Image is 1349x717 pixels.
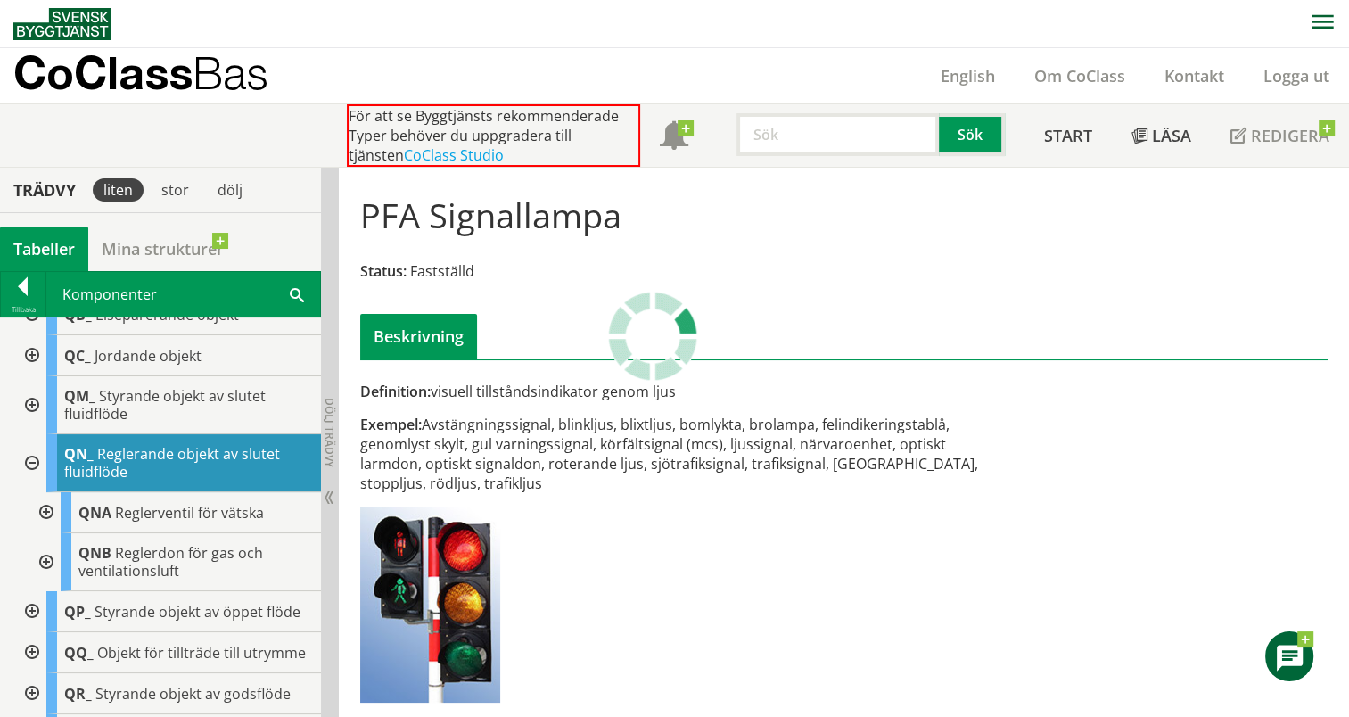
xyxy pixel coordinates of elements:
[14,632,321,673] div: Gå till informationssidan för CoClass Studio
[95,684,291,704] span: Styrande objekt av godsflöde
[360,415,422,434] span: Exempel:
[14,591,321,632] div: Gå till informationssidan för CoClass Studio
[1152,125,1191,146] span: Läsa
[404,145,504,165] a: CoClass Studio
[78,543,111,563] span: QNB
[1244,65,1349,87] a: Logga ut
[608,292,697,381] img: Laddar
[64,643,94,663] span: QQ_
[64,444,280,482] span: Reglerande objekt av slutet fluidflöde
[97,643,306,663] span: Objekt för tillträde till utrymme
[14,673,321,714] div: Gå till informationssidan för CoClass Studio
[13,48,307,103] a: CoClassBas
[93,178,144,202] div: liten
[46,272,320,317] div: Komponenter
[1145,65,1244,87] a: Kontakt
[1211,104,1349,167] a: Redigera
[95,602,300,622] span: Styrande objekt av öppet flöde
[347,104,640,167] div: För att se Byggtjänsts rekommenderade Typer behöver du uppgradera till tjänsten
[64,602,91,622] span: QP_
[207,178,253,202] div: dölj
[660,123,688,152] span: Notifikationer
[78,503,111,523] span: QNA
[14,335,321,376] div: Gå till informationssidan för CoClass Studio
[64,444,94,464] span: QN_
[115,503,264,523] span: Reglerventil för vätska
[360,314,477,358] div: Beskrivning
[360,195,621,235] h1: PFA Signallampa
[64,386,266,424] span: Styrande objekt av slutet fluidflöde
[290,284,304,303] span: Sök i tabellen
[410,261,474,281] span: Fastställd
[78,543,263,581] span: Reglerdon för gas och ventilationsluft
[360,415,998,493] div: Avstängningssignal, blinkljus, blixtljus, bomlykta, brolampa, felindikeringstablå, genomlyst skyl...
[151,178,200,202] div: stor
[360,382,431,401] span: Definition:
[360,261,407,281] span: Status:
[193,46,268,99] span: Bas
[360,507,500,703] img: pfa-signallampa.jpg
[64,386,95,406] span: QM_
[64,684,92,704] span: QR_
[921,65,1015,87] a: English
[1024,104,1112,167] a: Start
[1015,65,1145,87] a: Om CoClass
[1112,104,1211,167] a: Läsa
[1044,125,1092,146] span: Start
[13,8,111,40] img: Svensk Byggtjänst
[88,227,237,271] a: Mina strukturer
[1,302,45,317] div: Tillbaka
[939,113,1005,156] button: Sök
[4,180,86,200] div: Trädvy
[14,376,321,434] div: Gå till informationssidan för CoClass Studio
[29,533,321,591] div: Gå till informationssidan för CoClass Studio
[95,346,202,366] span: Jordande objekt
[736,113,939,156] input: Sök
[64,346,91,366] span: QC_
[1251,125,1329,146] span: Redigera
[14,434,321,591] div: Gå till informationssidan för CoClass Studio
[29,492,321,533] div: Gå till informationssidan för CoClass Studio
[360,382,998,401] div: visuell tillståndsindikator genom ljus
[13,62,268,83] p: CoClass
[322,398,337,467] span: Dölj trädvy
